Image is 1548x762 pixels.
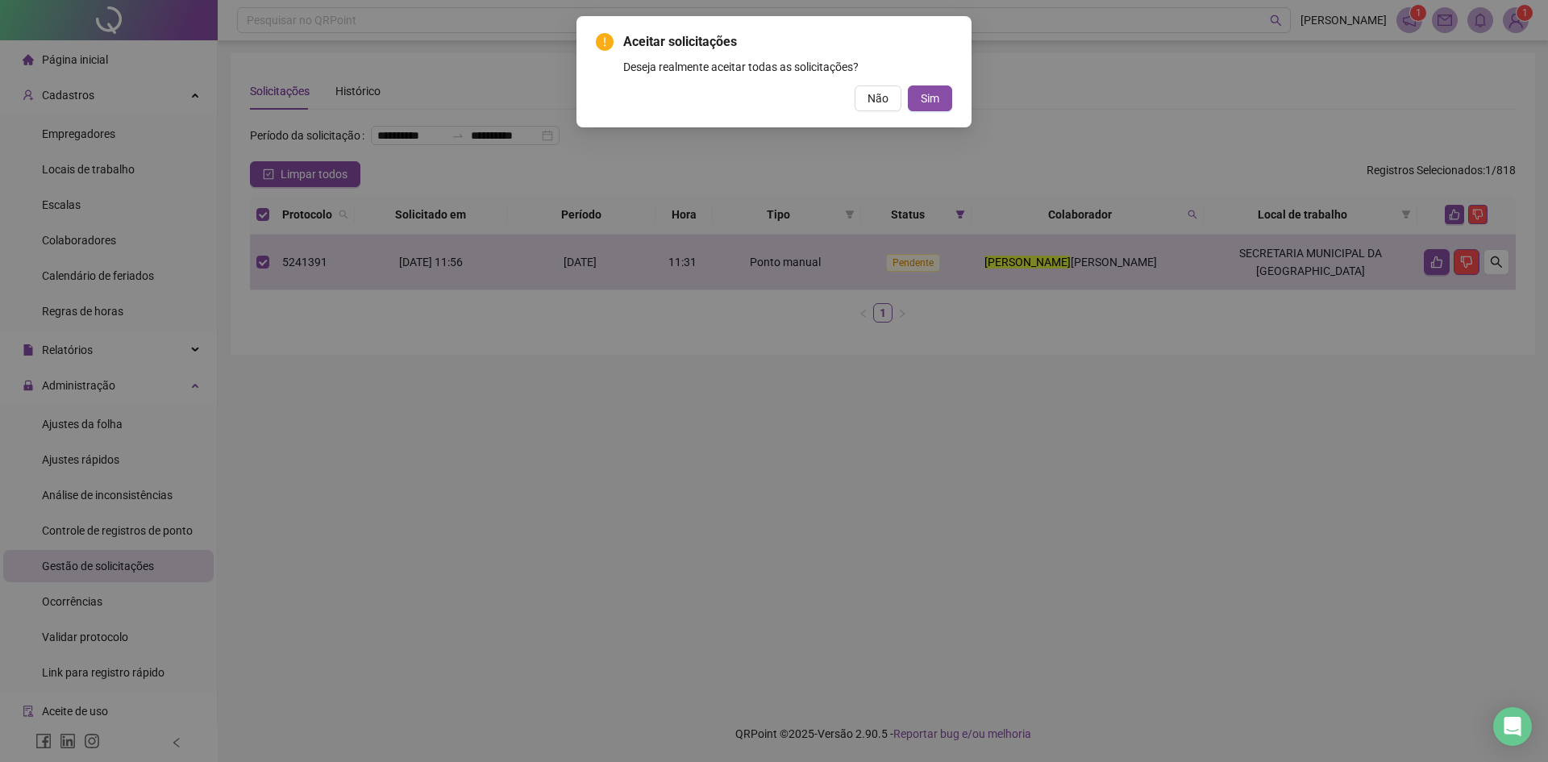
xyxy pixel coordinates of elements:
[855,85,901,111] button: Não
[623,58,952,76] div: Deseja realmente aceitar todas as solicitações?
[596,33,614,51] span: exclamation-circle
[921,90,939,107] span: Sim
[908,85,952,111] button: Sim
[868,90,888,107] span: Não
[1493,707,1532,746] div: Open Intercom Messenger
[623,32,952,52] span: Aceitar solicitações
